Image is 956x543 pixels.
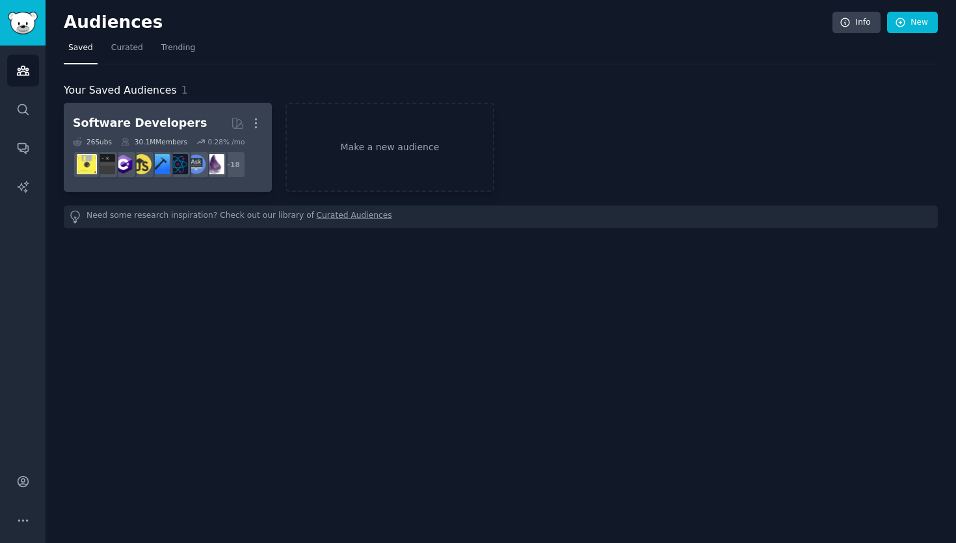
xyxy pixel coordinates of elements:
[77,154,97,174] img: ExperiencedDevs
[181,84,188,96] span: 1
[113,154,133,174] img: csharp
[64,205,938,228] div: Need some research inspiration? Check out our library of
[8,12,38,34] img: GummySearch logo
[64,103,272,192] a: Software Developers26Subs30.1MMembers0.28% /mo+18elixirAskComputerSciencereactnativeiOSProgrammin...
[186,154,206,174] img: AskComputerScience
[219,151,246,178] div: + 18
[832,12,881,34] a: Info
[131,154,152,174] img: learnjavascript
[207,137,245,146] div: 0.28 % /mo
[68,42,93,54] span: Saved
[121,137,187,146] div: 30.1M Members
[73,115,207,131] div: Software Developers
[111,42,143,54] span: Curated
[64,12,832,33] h2: Audiences
[285,103,494,192] a: Make a new audience
[317,210,392,224] a: Curated Audiences
[64,83,177,99] span: Your Saved Audiences
[64,38,98,64] a: Saved
[157,38,200,64] a: Trending
[150,154,170,174] img: iOSProgramming
[161,42,195,54] span: Trending
[204,154,224,174] img: elixir
[73,137,112,146] div: 26 Sub s
[107,38,148,64] a: Curated
[887,12,938,34] a: New
[95,154,115,174] img: software
[168,154,188,174] img: reactnative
